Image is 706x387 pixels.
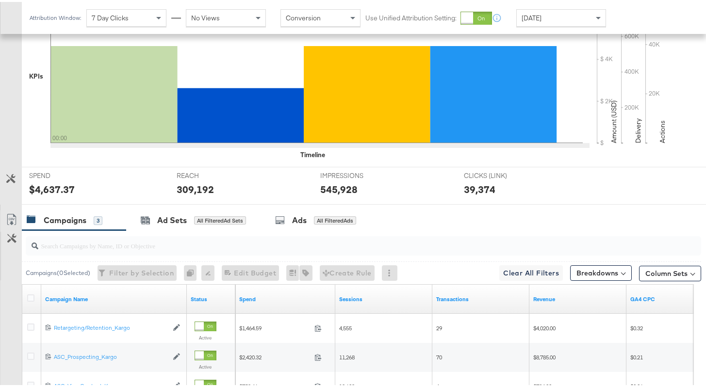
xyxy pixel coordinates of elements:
div: 0 [184,263,201,279]
span: $2,420.32 [239,352,311,359]
span: $1,464.59 [239,322,311,330]
div: Attribution Window: [29,13,82,19]
div: 3 [94,214,102,223]
a: The total amount spent to date. [239,293,331,301]
button: Column Sets [639,264,701,279]
span: 70 [436,352,442,359]
a: Your campaign name. [45,293,183,301]
text: Amount (USD) [609,98,618,141]
text: Actions [658,118,667,141]
label: Use Unified Attribution Setting: [365,12,457,21]
label: Active [195,333,216,339]
label: Active [195,362,216,368]
a: Transaction Revenue - The total sale revenue (excluding shipping and tax) of the transaction [533,293,623,301]
a: Sessions - GA Sessions - The total number of sessions [339,293,428,301]
a: Transactions - The total number of transactions [436,293,525,301]
text: Delivery [634,116,642,141]
span: Conversion [286,12,321,20]
span: $0.21 [630,352,643,359]
div: All Filtered Ads [314,214,356,223]
div: Ads [292,213,307,224]
span: IMPRESSIONS [320,169,393,178]
span: $8,785.00 [533,352,556,359]
div: ASC_Prospecting_Kargo [54,351,168,359]
span: 4,555 [339,322,352,330]
div: 545,928 [320,180,358,194]
button: Clear All Filters [499,263,563,279]
span: 11,268 [339,352,355,359]
a: Retargeting/Retention_Kargo [54,322,168,330]
div: Ad Sets [157,213,187,224]
span: $4,020.00 [533,322,556,330]
span: REACH [177,169,249,178]
div: Timeline [301,148,326,158]
span: 7 Day Clicks [92,12,129,20]
span: [DATE] [522,12,542,20]
span: SPEND [29,169,102,178]
div: All Filtered Ad Sets [194,214,246,223]
div: 309,192 [177,180,214,194]
div: Campaigns ( 0 Selected) [26,267,90,275]
span: 29 [436,322,442,330]
div: Campaigns [44,213,86,224]
div: $4,637.37 [29,180,75,194]
span: No Views [191,12,220,20]
a: ASC_Prospecting_Kargo [54,351,168,359]
div: 39,374 [464,180,495,194]
div: KPIs [29,70,43,79]
span: $0.32 [630,322,643,330]
input: Search Campaigns by Name, ID or Objective [38,230,641,249]
button: Breakdowns [570,263,632,279]
span: CLICKS (LINK) [464,169,537,178]
a: Shows the current state of your Ad Campaign. [191,293,231,301]
span: Clear All Filters [503,265,559,277]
